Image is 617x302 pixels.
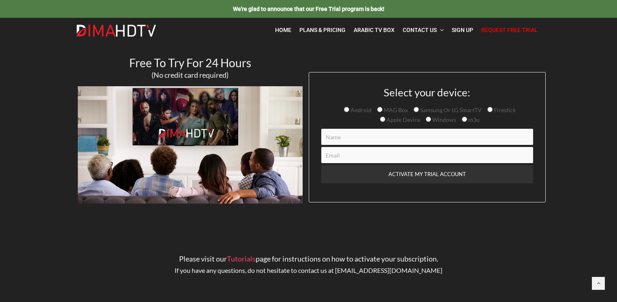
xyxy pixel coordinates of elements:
input: Email [321,147,533,163]
input: Android [344,107,349,112]
span: Free To Try For 24 Hours [129,56,251,70]
a: Tutorials [227,254,256,263]
input: MAG Box [377,107,382,112]
a: Request Free Trial [477,22,542,38]
input: ACTIVATE MY TRIAL ACCOUNT [321,165,533,183]
input: m3u [462,117,467,122]
a: Sign Up [448,22,477,38]
input: Samsung Or LG SmartTV [414,107,419,112]
a: Arabic TV Box [350,22,399,38]
span: Please visit our page for instructions on how to activate your subscription. [179,254,438,263]
input: Name [321,129,533,145]
form: Contact form [315,87,539,202]
span: Samsung Or LG SmartTV [419,106,482,113]
span: Request Free Trial [481,27,538,33]
a: Back to top [592,277,605,290]
span: Contact Us [403,27,437,33]
span: Select your device: [384,86,470,99]
span: MAG Box [382,106,408,113]
span: Android [349,106,371,113]
span: Firestick [493,106,516,113]
a: Home [271,22,295,38]
a: We're glad to announce that our Free Trial program is back! [233,5,384,12]
span: We're glad to announce that our Free Trial program is back! [233,6,384,12]
input: Firestick [487,107,493,112]
input: Windows [426,117,431,122]
input: Apple Device [380,117,385,122]
span: Home [275,27,291,33]
span: (No credit card required) [152,70,228,79]
span: Windows [431,116,456,123]
a: Contact Us [399,22,448,38]
span: Plans & Pricing [299,27,346,33]
span: Arabic TV Box [354,27,395,33]
span: Sign Up [452,27,473,33]
span: m3u [467,116,480,123]
span: Apple Device [385,116,420,123]
span: If you have any questions, do not hesitate to contact us at [EMAIL_ADDRESS][DOMAIN_NAME] [175,266,442,274]
a: Plans & Pricing [295,22,350,38]
img: Dima HDTV [76,24,157,37]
